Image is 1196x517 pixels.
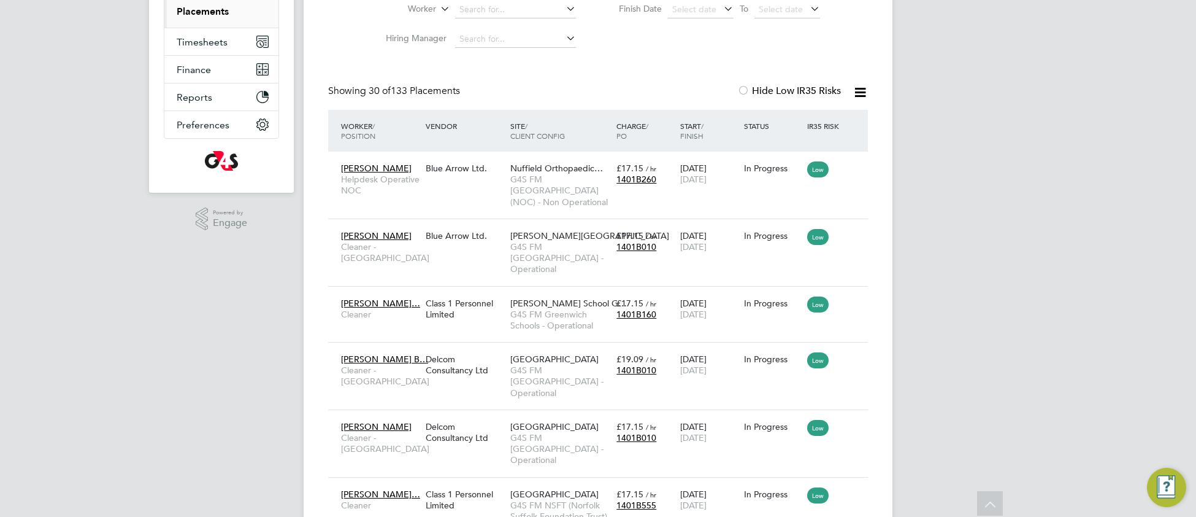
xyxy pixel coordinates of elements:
[646,422,656,432] span: / hr
[338,224,868,234] a: [PERSON_NAME]Cleaner - [GEOGRAPHIC_DATA]Blue Arrow Ltd.[PERSON_NAME][GEOGRAPHIC_DATA]G4S FM [GEOG...
[177,64,211,76] span: Finance
[510,121,565,141] span: / Client Config
[510,489,599,500] span: [GEOGRAPHIC_DATA]
[338,347,868,357] a: [PERSON_NAME] B…Cleaner - [GEOGRAPHIC_DATA]Delcom Consultancy Ltd[GEOGRAPHIC_DATA]G4S FM [GEOGRAP...
[341,432,420,454] span: Cleaner - [GEOGRAPHIC_DATA]
[807,161,829,177] span: Low
[744,230,802,241] div: In Progress
[677,483,741,517] div: [DATE]
[616,309,656,320] span: 1401B160
[341,241,420,263] span: Cleaner - [GEOGRAPHIC_DATA]
[646,299,656,308] span: / hr
[616,241,656,252] span: 1401B010
[455,31,576,48] input: Search for...
[177,119,229,131] span: Preferences
[213,208,247,218] span: Powered by
[510,174,610,208] span: G4S FM [GEOGRAPHIC_DATA] (NOC) - Non Operational
[177,91,212,103] span: Reports
[510,432,610,466] span: G4S FM [GEOGRAPHIC_DATA] - Operational
[616,230,643,241] span: £17.15
[338,156,868,166] a: [PERSON_NAME]Helpdesk Operative NOCBlue Arrow Ltd.Nuffield Orthopaedic…G4S FM [GEOGRAPHIC_DATA] (...
[510,309,610,331] span: G4S FM Greenwich Schools - Operational
[510,354,599,365] span: [GEOGRAPHIC_DATA]
[646,355,656,364] span: / hr
[680,174,707,185] span: [DATE]
[744,421,802,432] div: In Progress
[744,163,802,174] div: In Progress
[341,421,412,432] span: [PERSON_NAME]
[759,4,803,15] span: Select date
[680,121,703,141] span: / Finish
[741,115,805,137] div: Status
[680,365,707,376] span: [DATE]
[164,151,279,171] a: Go to home page
[616,365,656,376] span: 1401B010
[455,1,576,18] input: Search for...
[423,157,507,180] div: Blue Arrow Ltd.
[423,115,507,137] div: Vendor
[680,241,707,252] span: [DATE]
[205,151,238,171] img: g4s-logo-retina.png
[338,115,423,147] div: Worker
[341,500,420,511] span: Cleaner
[510,163,603,174] span: Nuffield Orthopaedic…
[510,365,610,398] span: G4S FM [GEOGRAPHIC_DATA] - Operational
[177,6,229,17] a: Placements
[510,230,669,241] span: [PERSON_NAME][GEOGRAPHIC_DATA]
[616,298,643,309] span: £17.15
[677,115,741,147] div: Start
[376,33,447,44] label: Hiring Manager
[680,432,707,443] span: [DATE]
[804,115,846,137] div: IR35 Risk
[423,292,507,326] div: Class 1 Personnel Limited
[613,115,677,147] div: Charge
[807,420,829,436] span: Low
[341,354,428,365] span: [PERSON_NAME] B…
[737,85,841,97] label: Hide Low IR35 Risks
[510,241,610,275] span: G4S FM [GEOGRAPHIC_DATA] - Operational
[807,352,829,368] span: Low
[164,28,278,55] button: Timesheets
[616,354,643,365] span: £19.09
[646,231,656,241] span: / hr
[677,348,741,382] div: [DATE]
[736,1,752,17] span: To
[423,224,507,247] div: Blue Arrow Ltd.
[646,490,656,499] span: / hr
[369,85,391,97] span: 30 of
[616,163,643,174] span: £17.15
[672,4,716,15] span: Select date
[807,229,829,245] span: Low
[616,489,643,500] span: £17.15
[680,309,707,320] span: [DATE]
[507,115,613,147] div: Site
[616,421,643,432] span: £17.15
[807,488,829,503] span: Low
[423,483,507,517] div: Class 1 Personnel Limited
[680,500,707,511] span: [DATE]
[1147,468,1186,507] button: Engage Resource Center
[213,218,247,228] span: Engage
[510,421,599,432] span: [GEOGRAPHIC_DATA]
[341,309,420,320] span: Cleaner
[807,297,829,313] span: Low
[328,85,462,98] div: Showing
[423,415,507,449] div: Delcom Consultancy Ltd
[338,414,868,425] a: [PERSON_NAME]Cleaner - [GEOGRAPHIC_DATA]Delcom Consultancy Ltd[GEOGRAPHIC_DATA]G4S FM [GEOGRAPHIC...
[177,36,228,48] span: Timesheets
[369,85,460,97] span: 133 Placements
[341,489,420,500] span: [PERSON_NAME]…
[677,157,741,191] div: [DATE]
[341,163,412,174] span: [PERSON_NAME]
[677,292,741,326] div: [DATE]
[341,365,420,387] span: Cleaner - [GEOGRAPHIC_DATA]
[616,500,656,511] span: 1401B555
[744,489,802,500] div: In Progress
[341,174,420,196] span: Helpdesk Operative NOC
[744,354,802,365] div: In Progress
[616,121,648,141] span: / PO
[646,164,656,173] span: / hr
[677,224,741,258] div: [DATE]
[341,230,412,241] span: [PERSON_NAME]
[338,291,868,301] a: [PERSON_NAME]…CleanerClass 1 Personnel Limited[PERSON_NAME] School G…G4S FM Greenwich Schools - O...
